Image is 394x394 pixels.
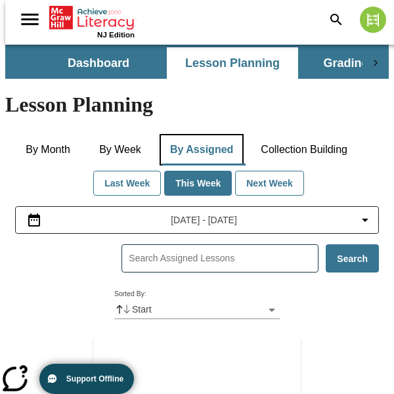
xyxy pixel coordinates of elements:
[87,134,153,165] button: By Week
[49,3,135,39] div: Home
[250,134,358,165] button: Collection Building
[357,212,373,228] svg: Collapse Date Range Filter
[362,47,389,79] div: Next Tabs
[360,7,386,33] img: avatar image
[132,303,152,316] p: Start
[32,47,362,79] div: SubNavbar
[129,249,318,268] input: Search Assigned Lessons
[160,134,244,165] button: By Assigned
[167,47,298,79] button: Lesson Planning
[326,244,379,273] button: Search
[93,171,161,196] button: Last Week
[39,364,134,394] button: Support Offline
[5,93,389,117] h1: Lesson Planning
[114,289,146,299] label: Sorted By :
[21,212,373,228] button: Select the date range menu item
[164,171,232,196] button: This Week
[5,45,389,79] div: SubNavbar
[68,56,129,71] span: Dashboard
[185,56,280,71] span: Lesson Planning
[97,31,135,39] span: NJ Edition
[15,134,81,165] button: By Month
[171,213,237,227] span: [DATE] - [DATE]
[49,5,135,31] a: Home
[320,4,352,35] button: Search
[33,47,164,79] button: Dashboard
[235,171,304,196] button: Next Week
[352,3,394,37] button: Select a new avatar
[66,374,123,383] span: Support Offline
